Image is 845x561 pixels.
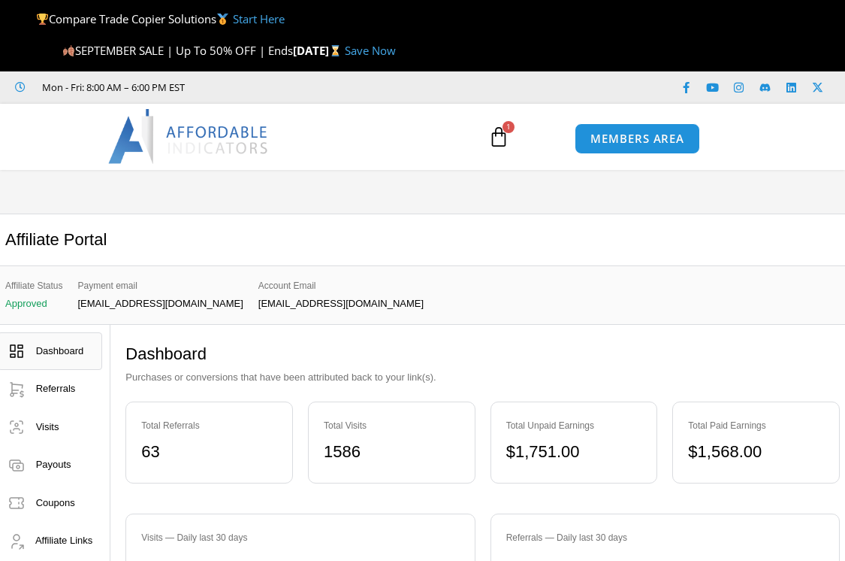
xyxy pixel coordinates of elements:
h2: Dashboard [125,344,840,365]
img: 🥇 [217,14,228,25]
div: Total Paid Earnings [688,417,824,434]
span: $ [506,442,515,461]
a: Save Now [345,43,396,58]
p: [EMAIL_ADDRESS][DOMAIN_NAME] [258,299,424,309]
div: Total Visits [324,417,460,434]
span: Mon - Fri: 8:00 AM – 6:00 PM EST [38,78,185,96]
a: 1 [466,115,532,159]
span: Compare Trade Copier Solutions [36,11,284,26]
p: [EMAIL_ADDRESS][DOMAIN_NAME] [78,299,243,309]
span: $ [688,442,697,461]
span: Affiliate Links [35,535,92,546]
div: Total Referrals [141,417,277,434]
h2: Affiliate Portal [5,229,107,251]
bdi: 1,751.00 [506,442,580,461]
span: Affiliate Status [5,277,63,294]
div: 1586 [324,437,460,468]
span: Payouts [36,459,71,470]
p: Approved [5,299,63,309]
span: 1 [502,121,515,133]
div: Total Unpaid Earnings [506,417,642,434]
span: MEMBERS AREA [590,133,684,144]
img: ⌛ [330,45,341,56]
span: Account Email [258,277,424,294]
a: MEMBERS AREA [575,123,700,154]
strong: [DATE] [293,43,345,58]
span: SEPTEMBER SALE | Up To 50% OFF | Ends [62,43,293,58]
p: Purchases or conversions that have been attributed back to your link(s). [125,368,840,387]
img: 🍂 [63,45,74,56]
img: 🏆 [37,14,48,25]
img: LogoAI | Affordable Indicators – NinjaTrader [108,109,270,163]
span: Visits [36,421,59,432]
div: Referrals — Daily last 30 days [506,529,824,546]
span: Coupons [36,497,75,508]
span: Dashboard [36,345,84,356]
div: Visits — Daily last 30 days [141,529,459,546]
a: Start Here [233,11,285,26]
div: 63 [141,437,277,468]
bdi: 1,568.00 [688,442,762,461]
span: Referrals [36,383,76,394]
iframe: Customer reviews powered by Trustpilot [192,80,418,95]
span: Payment email [78,277,243,294]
